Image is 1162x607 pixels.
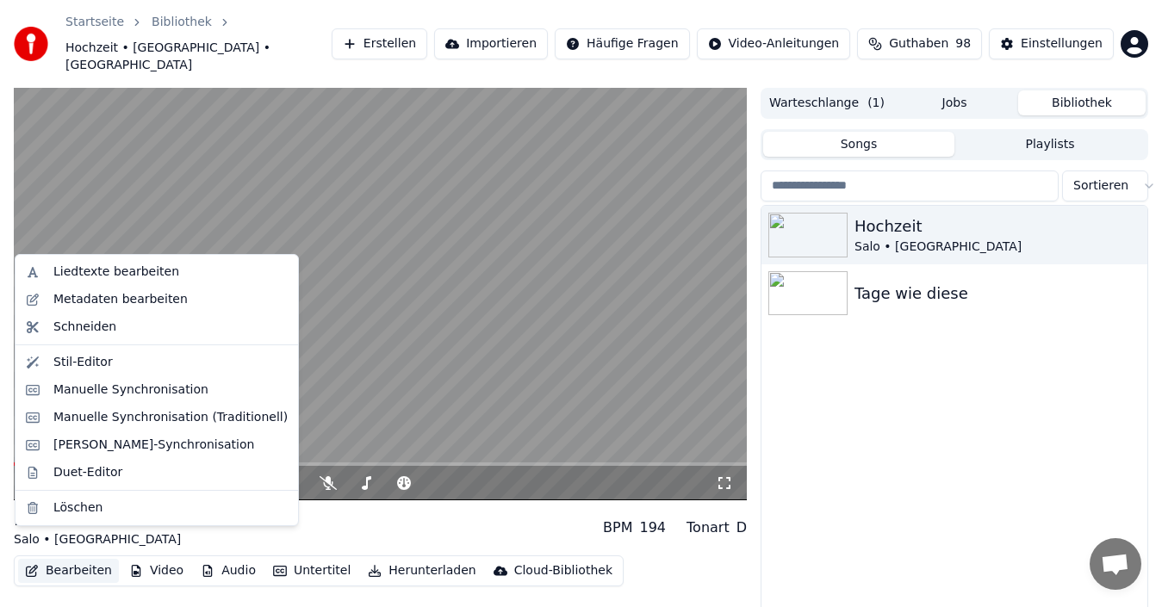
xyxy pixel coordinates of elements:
div: BPM [603,517,632,538]
button: Video-Anleitungen [697,28,851,59]
button: Häufige Fragen [555,28,690,59]
div: Tonart [687,517,730,538]
a: Bibliothek [152,14,212,31]
nav: breadcrumb [65,14,332,74]
div: Schneiden [53,319,116,336]
button: Songs [763,132,954,157]
span: Guthaben [889,35,948,53]
div: D [736,517,747,538]
a: Startseite [65,14,124,31]
button: Bearbeiten [18,559,119,583]
button: Erstellen [332,28,427,59]
button: Untertitel [266,559,357,583]
button: Einstellungen [989,28,1114,59]
span: 98 [955,35,971,53]
div: Löschen [53,499,103,517]
div: 194 [639,517,666,538]
button: Audio [194,559,263,583]
span: Sortieren [1073,177,1128,195]
div: [PERSON_NAME]-Synchronisation [53,437,254,454]
div: Tage wie diese [854,282,1140,306]
div: Duet-Editor [53,464,122,481]
span: ( 1 ) [867,95,885,112]
div: Salo • [GEOGRAPHIC_DATA] [854,238,1140,256]
div: Metadaten bearbeiten [53,291,188,308]
button: Jobs [891,90,1018,115]
a: Chat öffnen [1090,538,1141,590]
div: Manuelle Synchronisation [53,381,208,399]
button: Bibliothek [1018,90,1146,115]
button: Herunterladen [361,559,482,583]
button: Warteschlange [763,90,891,115]
div: Hochzeit [14,507,181,531]
div: Stil-Editor [53,354,113,371]
div: Cloud-Bibliothek [514,562,612,579]
div: Salo • [GEOGRAPHIC_DATA] [14,531,181,548]
div: Manuelle Synchronisation (Traditionell) [53,409,288,426]
button: Video [122,559,190,583]
div: Hochzeit [854,214,1140,238]
span: Hochzeit • [GEOGRAPHIC_DATA] • [GEOGRAPHIC_DATA] [65,40,332,74]
button: Importieren [434,28,548,59]
div: Liedtexte bearbeiten [53,263,179,281]
div: Einstellungen [1021,35,1103,53]
img: youka [14,27,48,61]
button: Guthaben98 [857,28,982,59]
button: Playlists [954,132,1146,157]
